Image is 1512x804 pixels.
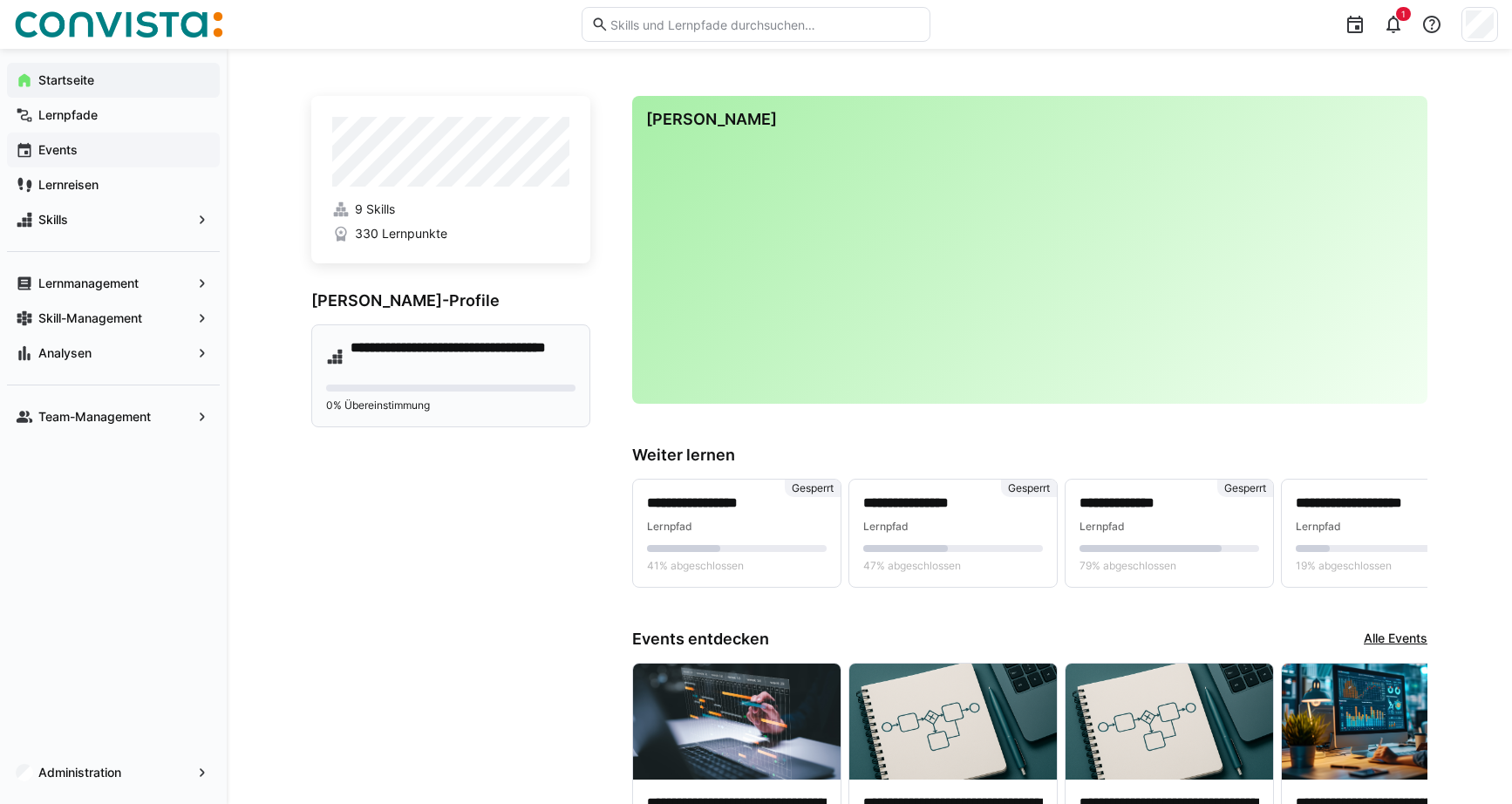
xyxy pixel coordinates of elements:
a: 9 Skills [332,201,569,218]
img: image [1066,664,1273,780]
span: 9 Skills [355,201,395,218]
img: image [849,664,1057,780]
h3: Events entdecken [632,630,769,649]
h3: [PERSON_NAME]-Profile [311,291,590,310]
span: Gesperrt [1008,481,1050,495]
span: Lernpfad [1080,520,1125,533]
span: Lernpfad [1296,520,1341,533]
img: image [1282,664,1489,780]
span: Gesperrt [792,481,834,495]
span: 330 Lernpunkte [355,225,447,242]
span: Lernpfad [647,520,692,533]
a: Alle Events [1364,630,1427,649]
span: 79% abgeschlossen [1080,559,1176,573]
span: 47% abgeschlossen [863,559,961,573]
span: Gesperrt [1224,481,1266,495]
span: 1 [1401,9,1406,19]
span: 41% abgeschlossen [647,559,744,573]
h3: [PERSON_NAME] [646,110,1413,129]
img: image [633,664,841,780]
input: Skills und Lernpfade durchsuchen… [609,17,921,32]
span: 19% abgeschlossen [1296,559,1392,573]
p: 0% Übereinstimmung [326,399,576,412]
h3: Weiter lernen [632,446,1427,465]
span: Lernpfad [863,520,909,533]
